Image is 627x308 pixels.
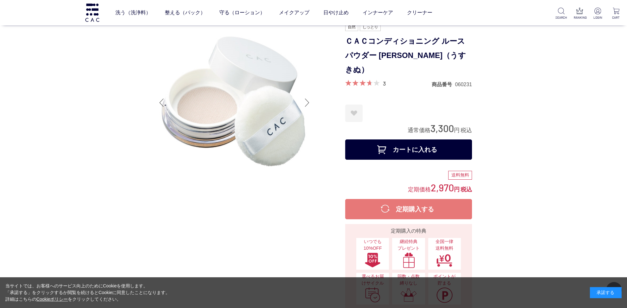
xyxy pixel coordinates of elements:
dd: 060231 [455,81,472,88]
span: 円 [454,127,460,133]
p: SEARCH [555,15,567,20]
span: いつでも10%OFF [359,238,386,252]
span: 税込 [461,186,472,193]
div: 定期購入の特典 [348,227,469,235]
p: RANKING [574,15,585,20]
a: 3 [383,80,386,87]
a: SEARCH [555,8,567,20]
a: お気に入りに登録する [345,105,363,122]
span: ポイントが貯まる [431,273,458,287]
img: ＣＡＣコンディショニング ルースパウダー 薄絹（うすきぬ） [155,23,313,182]
span: 継続特典 プレゼント [395,238,422,252]
div: 送料無料 [448,171,472,180]
a: Cookieポリシー [36,297,68,302]
a: RANKING [574,8,585,20]
button: 定期購入する [345,199,472,219]
span: 選べるお届けサイクル [359,273,386,287]
button: カートに入れる [345,139,472,160]
span: 定期価格 [408,186,431,193]
dt: 商品番号 [432,81,455,88]
a: メイクアップ [279,4,309,22]
a: 日やけ止め [323,4,349,22]
span: 全国一律 送料無料 [431,238,458,252]
span: 通常価格 [408,127,430,133]
a: 守る（ローション） [219,4,265,22]
img: 全国一律送料無料 [436,252,453,268]
a: 洗う（洗浄料） [115,4,151,22]
a: インナーケア [363,4,393,22]
a: クリーナー [407,4,432,22]
img: logo [84,3,100,22]
span: 3,300 [430,122,454,134]
img: いつでも10%OFF [365,252,381,268]
h1: ＣＡＣコンディショニング ルースパウダー [PERSON_NAME]（うすきぬ） [345,34,472,77]
span: 回数・点数縛りなし [395,273,422,287]
p: CART [610,15,622,20]
a: CART [610,8,622,20]
span: 税込 [461,127,472,133]
div: 当サイトでは、お客様へのサービス向上のためにCookieを使用します。 「承諾する」をクリックするか閲覧を続けるとCookieに同意したことになります。 詳細はこちらの をクリックしてください。 [5,283,170,303]
p: LOGIN [592,15,604,20]
img: 継続特典プレゼント [400,252,417,268]
a: 整える（パック） [165,4,205,22]
span: 円 [454,186,460,193]
span: 2,970 [431,182,454,193]
div: 承諾する [590,287,622,298]
a: LOGIN [592,8,604,20]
